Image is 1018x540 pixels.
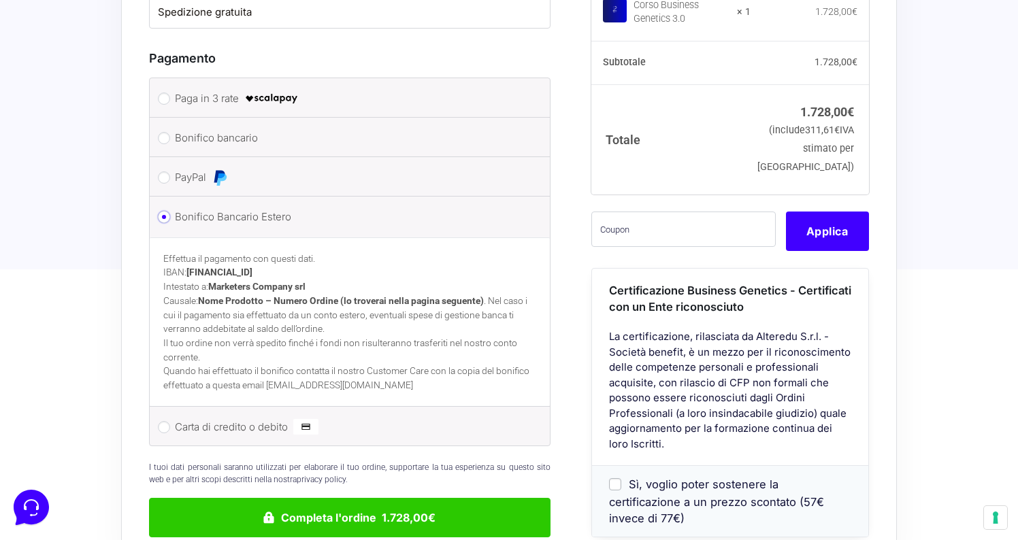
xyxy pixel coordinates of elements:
label: Paga in 3 rate [175,88,520,109]
span: 311,61 [805,124,840,136]
label: Carta di credito o debito [175,417,520,437]
input: Coupon [591,211,776,246]
span: Certificazione Business Genetics - Certificati con un Ente riconosciuto [609,283,851,314]
button: Home [11,415,95,446]
button: Le tue preferenze relative al consenso per le tecnologie di tracciamento [984,506,1007,529]
img: scalapay-logo-black.png [244,90,299,107]
strong: × 1 [737,5,751,19]
label: Bonifico Bancario Estero [175,207,520,227]
strong: Nome Prodotto – Numero Ordine (lo troverai nella pagina seguente) [198,295,484,306]
label: Bonifico bancario [175,128,520,148]
span: € [834,124,840,136]
img: dark [22,76,49,103]
button: Completa l'ordine 1.728,00€ [149,498,551,537]
button: Inizia una conversazione [22,114,250,141]
button: Applica [786,211,869,250]
th: Totale [591,84,751,194]
span: Sì, voglio poter sostenere la certificazione a un prezzo scontato (57€ invece di 77€) [609,477,824,525]
button: Aiuto [178,415,261,446]
img: PayPal [212,169,228,186]
th: Subtotale [591,41,751,84]
h2: Ciao da Marketers 👋 [11,11,229,33]
p: I tuoi dati personali saranno utilizzati per elaborare il tuo ordine, supportare la tua esperienz... [149,461,551,486]
label: Spedizione gratuita [158,5,542,20]
iframe: Customerly Messenger Launcher [11,487,52,528]
p: Home [41,434,64,446]
p: Messaggi [118,434,154,446]
span: Inizia una conversazione [88,122,201,133]
img: dark [44,76,71,103]
p: Il tuo ordine non verrà spedito finché i fondi non risulteranno trasferiti nel nostro conto corre... [163,336,536,364]
bdi: 1.728,00 [815,6,857,17]
strong: Marketers Company srl [208,281,306,292]
img: dark [65,76,93,103]
bdi: 1.728,00 [800,105,854,119]
div: La certificazione, rilasciata da Alteredu S.r.l. - Società benefit, è un mezzo per il riconoscime... [592,329,868,465]
a: Apri Centro Assistenza [145,169,250,180]
span: € [852,6,857,17]
label: PayPal [175,167,520,188]
small: (include IVA stimato per [GEOGRAPHIC_DATA]) [757,124,854,173]
span: € [847,105,854,119]
input: Sì, voglio poter sostenere la certificazione a un prezzo scontato (57€ invece di 77€) [609,478,621,490]
button: Messaggi [95,415,178,446]
p: Aiuto [210,434,229,446]
img: Carta di credito o debito [293,419,318,435]
p: Quando hai effettuato il bonifico contatta il nostro Customer Care con la copia del bonifico effe... [163,364,536,392]
strong: [FINANCIAL_ID] [186,267,252,277]
h3: Pagamento [149,49,551,67]
span: Trova una risposta [22,169,106,180]
span: € [852,56,857,67]
input: Cerca un articolo... [31,198,223,212]
span: Le tue conversazioni [22,54,116,65]
p: Effettua il pagamento con questi dati. IBAN: Intestato a: Causale: . Nel caso i cui il pagamento ... [163,252,536,336]
bdi: 1.728,00 [815,56,857,67]
a: privacy policy [297,475,346,484]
